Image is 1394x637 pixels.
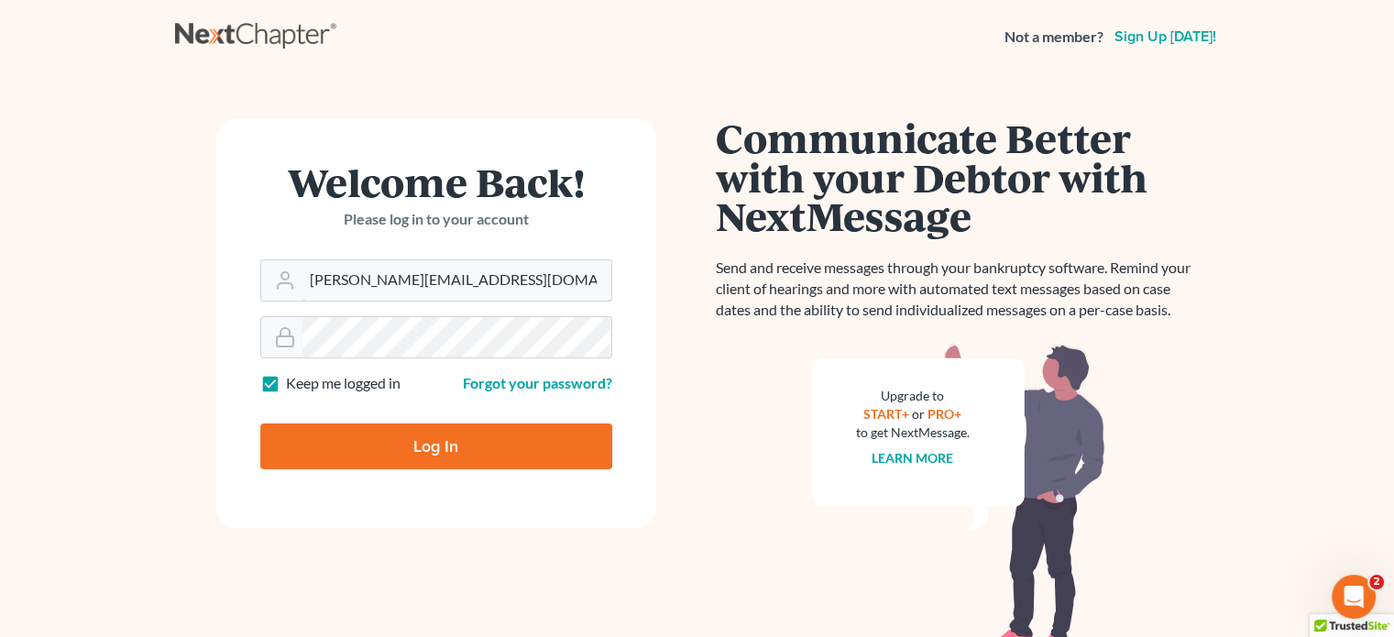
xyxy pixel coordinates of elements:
[716,258,1202,321] p: Send and receive messages through your bankruptcy software. Remind your client of hearings and mo...
[856,387,970,405] div: Upgrade to
[260,209,612,230] p: Please log in to your account
[1369,575,1384,589] span: 2
[463,374,612,391] a: Forgot your password?
[260,162,612,202] h1: Welcome Back!
[302,260,611,301] input: Email Address
[260,423,612,469] input: Log In
[286,373,401,394] label: Keep me logged in
[1004,27,1103,48] strong: Not a member?
[872,450,953,466] a: Learn more
[716,118,1202,236] h1: Communicate Better with your Debtor with NextMessage
[1111,29,1220,44] a: Sign up [DATE]!
[856,423,970,442] div: to get NextMessage.
[863,406,909,422] a: START+
[912,406,925,422] span: or
[928,406,961,422] a: PRO+
[1332,575,1376,619] iframe: Intercom live chat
